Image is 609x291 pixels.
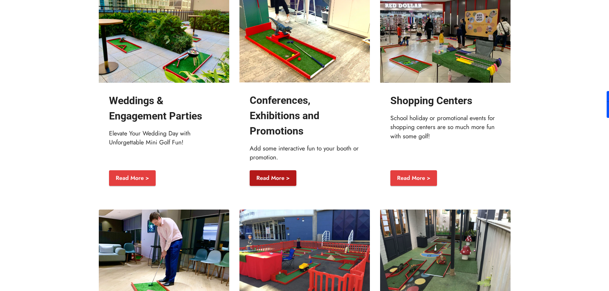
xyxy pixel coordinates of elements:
p: School holiday or promotional events for shopping centers are so much more fun with some golf! [390,113,500,141]
strong: Weddings & Engagement Parties [109,95,202,122]
a: Read More > [250,170,296,186]
a: Read More > [109,170,156,186]
strong: Conferences, Exhibitions and Promotions [250,94,319,137]
strong: Shopping Centers [390,95,472,107]
a: Read More > [390,170,437,186]
p: Add some interactive fun to your booth or promotion. [250,144,360,162]
p: Elevate Your Wedding Day with Unforgettable Mini Golf Fun! [109,129,219,147]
